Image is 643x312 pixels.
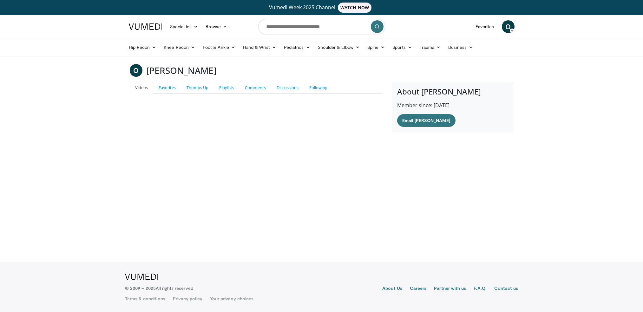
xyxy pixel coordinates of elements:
[397,114,455,127] a: Email [PERSON_NAME]
[258,19,385,34] input: Search topics, interventions
[146,64,216,77] h3: [PERSON_NAME]
[472,20,498,33] a: Favorites
[156,285,193,291] span: All rights reserved
[125,41,160,54] a: Hip Recon
[210,296,253,302] a: Your privacy choices
[444,41,477,54] a: Business
[397,101,508,109] p: Member since: [DATE]
[364,41,389,54] a: Spine
[153,82,181,94] a: Favorites
[397,87,508,96] h4: About [PERSON_NAME]
[199,41,239,54] a: Foot & Ankle
[271,82,304,94] a: Discussions
[181,82,214,94] a: Thumbs Up
[125,296,165,302] a: Terms & conditions
[314,41,364,54] a: Shoulder & Elbow
[129,23,162,30] img: VuMedi Logo
[338,3,371,13] span: WATCH NOW
[304,82,333,94] a: Following
[502,20,515,33] a: O
[239,41,280,54] a: Hand & Wrist
[160,41,199,54] a: Knee Recon
[130,3,514,13] a: Vumedi Week 2025 ChannelWATCH NOW
[494,285,518,293] a: Contact us
[434,285,466,293] a: Partner with us
[280,41,314,54] a: Pediatrics
[416,41,445,54] a: Trauma
[389,41,416,54] a: Sports
[130,64,142,77] a: O
[239,82,271,94] a: Comments
[125,274,158,280] img: VuMedi Logo
[202,20,231,33] a: Browse
[173,296,202,302] a: Privacy policy
[214,82,239,94] a: Playlists
[410,285,427,293] a: Careers
[125,285,193,291] p: © 2009 – 2025
[166,20,202,33] a: Specialties
[130,82,153,94] a: Videos
[474,285,486,293] a: F.A.Q.
[382,285,402,293] a: About Us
